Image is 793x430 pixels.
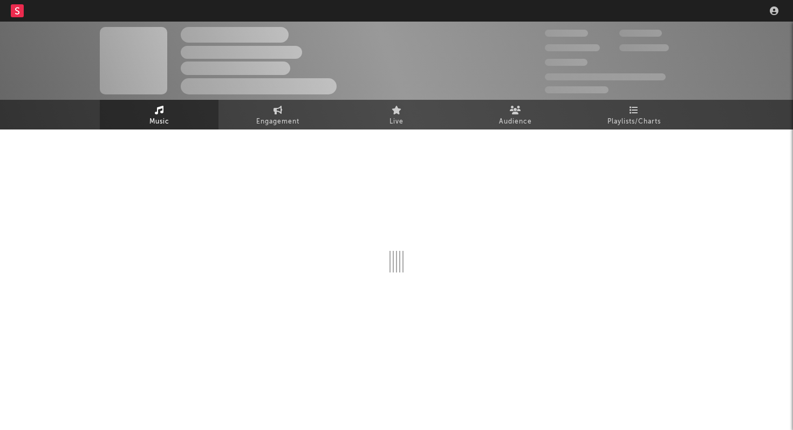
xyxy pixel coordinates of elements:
span: 50.000.000 Monthly Listeners [545,73,666,80]
a: Music [100,100,218,129]
span: Engagement [256,115,299,128]
span: Live [389,115,404,128]
span: Playlists/Charts [607,115,661,128]
a: Playlists/Charts [575,100,693,129]
span: Music [149,115,169,128]
span: 1.000.000 [619,44,669,51]
span: 50.000.000 [545,44,600,51]
span: 100.000 [619,30,662,37]
a: Audience [456,100,575,129]
a: Live [337,100,456,129]
a: Engagement [218,100,337,129]
span: 300.000 [545,30,588,37]
span: Jump Score: 85.0 [545,86,609,93]
span: 100.000 [545,59,587,66]
span: Audience [499,115,532,128]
